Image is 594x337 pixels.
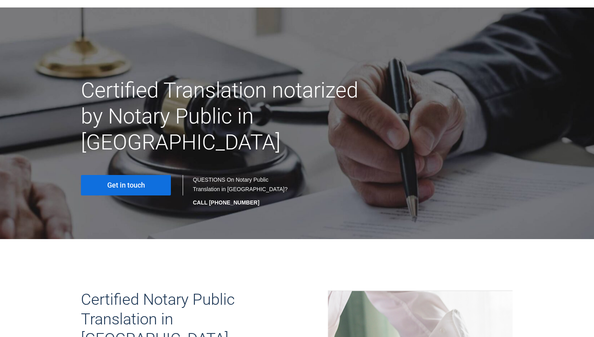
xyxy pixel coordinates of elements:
[81,77,365,155] h1: Certified Translation notarized by Notary Public in [GEOGRAPHIC_DATA]
[107,181,145,189] span: Get in touch
[81,175,171,195] a: Get in touch
[193,175,289,207] div: QUESTIONS On Notary Public Translation in [GEOGRAPHIC_DATA]?
[193,199,259,206] strong: CALL [PHONE_NUMBER]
